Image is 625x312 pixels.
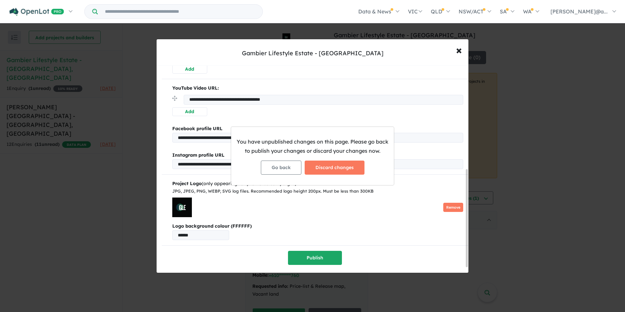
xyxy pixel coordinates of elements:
[550,8,608,15] span: [PERSON_NAME]@a...
[236,137,389,155] p: You have unpublished changes on this page. Please go back to publish your changes or discard your...
[305,161,364,175] button: Discard changes
[99,5,261,19] input: Try estate name, suburb, builder or developer
[9,8,64,16] img: Openlot PRO Logo White
[261,161,301,175] button: Go back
